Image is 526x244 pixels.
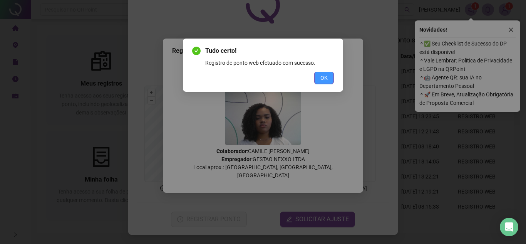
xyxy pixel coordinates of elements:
[314,72,334,84] button: OK
[320,74,328,82] span: OK
[500,218,518,236] div: Open Intercom Messenger
[205,46,334,56] span: Tudo certo!
[192,47,201,55] span: check-circle
[205,59,334,67] div: Registro de ponto web efetuado com sucesso.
